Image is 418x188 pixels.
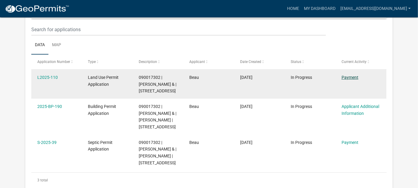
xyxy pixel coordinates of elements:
span: 08/05/2025 [240,75,252,80]
span: In Progress [291,75,312,80]
datatable-header-cell: Description [133,55,184,69]
input: Search for applications [31,23,326,36]
a: Map [48,36,65,55]
span: Beau [189,75,199,80]
a: [EMAIL_ADDRESS][DOMAIN_NAME] [338,3,413,14]
a: Data [31,36,48,55]
datatable-header-cell: Type [82,55,133,69]
span: Septic Permit Application [88,140,113,152]
datatable-header-cell: Applicant [184,55,234,69]
span: Description [139,60,157,64]
span: Date Created [240,60,261,64]
span: Land Use Permit Application [88,75,119,87]
datatable-header-cell: Current Activity [336,55,387,69]
a: Home [285,3,302,14]
a: Payment [342,75,358,80]
span: 07/15/2025 [240,104,252,109]
datatable-header-cell: Status [285,55,336,69]
span: 090017302 | JACOB BARTHELEMY & | 3195 65TH AVE NE - SAUK RAPIDS, MN 56379 [139,75,176,94]
span: Applicant [189,60,205,64]
span: In Progress [291,140,312,145]
span: Application Number [37,60,70,64]
span: Type [88,60,96,64]
datatable-header-cell: Date Created [234,55,285,69]
span: Current Activity [342,60,367,64]
span: Beau [189,104,199,109]
span: Status [291,60,301,64]
div: 3 total [31,173,386,188]
span: 090017302 | JACOB BARTHELEMY & | DANIELLE BARTHELEMY | 3195 65TH AVE NE [139,104,176,129]
a: My Dashboard [302,3,338,14]
a: Applicant Additional Information [342,104,379,116]
span: In Progress [291,104,312,109]
a: 2025-BP-190 [37,104,62,109]
datatable-header-cell: Application Number [31,55,82,69]
span: 090017302 | JACOB BARTHELEMY & | DANIELLE BARTHELEMY | 3195 65TH AVE NE SAUK RAPIDS MN 56379 [139,140,176,165]
a: S-2025-39 [37,140,57,145]
span: Beau [189,140,199,145]
a: Payment [342,140,358,145]
span: 07/15/2025 [240,140,252,145]
a: L2025-110 [37,75,58,80]
span: Building Permit Application [88,104,116,116]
